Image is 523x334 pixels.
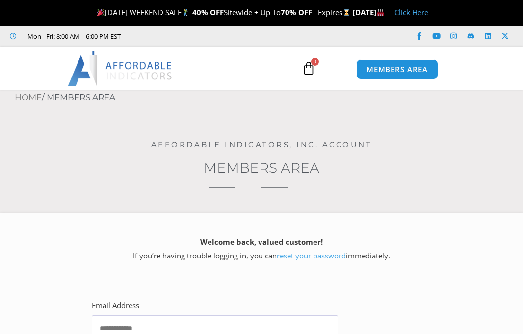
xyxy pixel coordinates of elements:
label: Email Address [92,299,139,312]
strong: 40% OFF [192,7,224,17]
img: 🏭 [377,9,384,16]
a: reset your password [277,251,346,260]
p: If you’re having trouble logging in, you can immediately. [17,235,506,263]
iframe: Customer reviews powered by Trustpilot [128,31,275,41]
nav: Breadcrumb [15,90,523,105]
span: [DATE] WEEKEND SALE Sitewide + Up To | Expires [95,7,352,17]
span: 0 [311,58,319,66]
a: Affordable Indicators, Inc. Account [151,140,372,149]
strong: 70% OFF [281,7,312,17]
img: 🎉 [97,9,105,16]
strong: [DATE] [353,7,385,17]
a: Click Here [394,7,428,17]
span: Mon - Fri: 8:00 AM – 6:00 PM EST [25,30,121,42]
img: ⌛ [343,9,350,16]
a: Members Area [204,159,319,176]
span: MEMBERS AREA [366,66,428,73]
img: 🏌️‍♂️ [182,9,189,16]
img: LogoAI | Affordable Indicators – NinjaTrader [68,51,173,86]
a: MEMBERS AREA [356,59,438,79]
a: Home [15,92,42,102]
strong: Welcome back, valued customer! [200,237,323,247]
a: 0 [287,54,330,82]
